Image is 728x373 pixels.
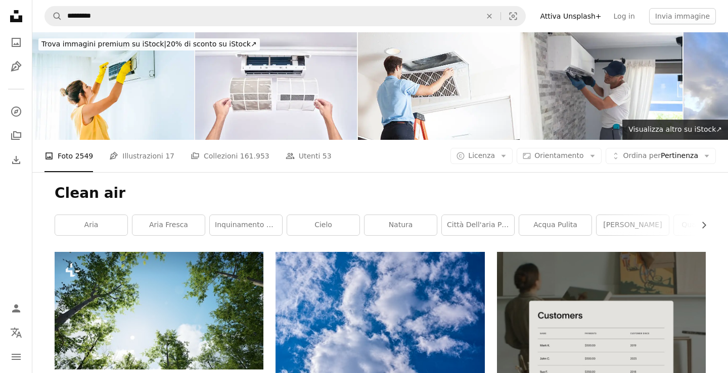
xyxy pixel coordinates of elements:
span: Trova immagini premium su iStock | [41,40,166,48]
button: Lingua [6,323,26,343]
img: Donna Pulizia Sistema di aria condizionata stock photo [32,32,194,140]
a: Utenti 53 [286,140,332,172]
button: Invia immagine [649,8,716,24]
a: aria [55,215,127,235]
span: 20% di sconto su iStock ↗ [41,40,257,48]
button: scorri la lista a destra [695,215,706,235]
a: Collezioni [6,126,26,146]
img: Il sole splende tra gli alberi della foresta [55,252,263,369]
a: Città dell'aria pulita [442,215,514,235]
span: Licenza [468,151,495,159]
a: [PERSON_NAME] [597,215,669,235]
button: Ricerca visiva [501,7,525,26]
button: Licenza [450,148,513,164]
span: 53 [323,150,332,162]
button: Ordina perPertinenza [606,148,716,164]
button: Elimina [478,7,500,26]
a: Il sole splende tra gli alberi della foresta [55,306,263,315]
a: Cronologia download [6,150,26,170]
span: 161.953 [240,150,269,162]
a: acqua pulita [519,215,591,235]
span: Orientamento [534,151,583,159]
a: aria fresca [132,215,205,235]
img: Riparazione Condizionatore d'aria Interno [521,32,682,140]
form: Trova visual in tutto il sito [44,6,526,26]
span: Visualizza altro su iStock ↗ [628,125,722,133]
a: Log in [608,8,641,24]
img: Primo tempo di un filtro pulito e sporco. Concetto di sostituzione e pulizia del condizionatore d... [195,32,357,140]
a: Attiva Unsplash+ [534,8,607,24]
a: Esplora [6,101,26,122]
a: Foto [6,32,26,52]
span: Ordina per [623,151,661,159]
a: cielo [287,215,359,235]
span: Pertinenza [623,151,698,161]
a: Collezioni 161.953 [191,140,269,172]
img: Rimozione filtro aria [358,32,520,140]
button: Menu [6,347,26,367]
a: natura [365,215,437,235]
a: Illustrazioni [6,57,26,77]
a: nuvole bianche e cielo blu durante il giorno [276,316,484,326]
a: Visualizza altro su iStock↗ [622,120,728,140]
h1: Clean air [55,184,706,202]
a: Trova immagini premium su iStock|20% di sconto su iStock↗ [32,32,266,57]
span: 17 [165,150,174,162]
a: inquinamento atmosferico [210,215,282,235]
button: Orientamento [517,148,601,164]
button: Cerca su Unsplash [45,7,62,26]
a: Accedi / Registrati [6,298,26,318]
a: Illustrazioni 17 [109,140,174,172]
